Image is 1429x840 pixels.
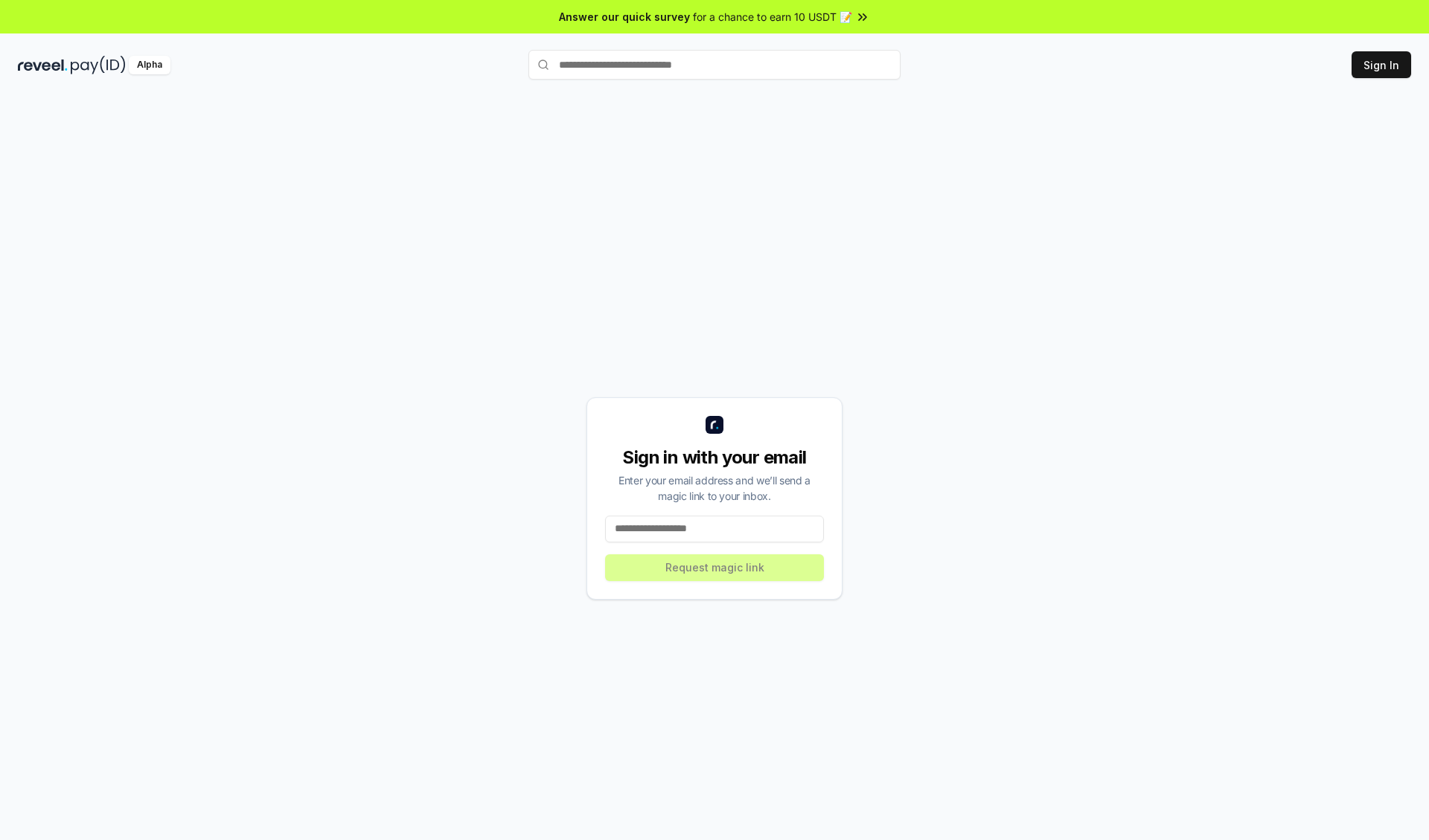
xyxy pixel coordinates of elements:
span: for a chance to earn 10 USDT 📝 [693,9,852,25]
div: Sign in with your email [605,446,824,469]
img: pay_id [71,56,126,74]
img: reveel_dark [18,56,68,74]
span: Answer our quick survey [559,9,690,25]
div: Enter your email address and we’ll send a magic link to your inbox. [605,472,824,504]
img: logo_small [706,416,723,434]
button: Sign In [1352,51,1411,78]
div: Alpha [129,56,170,74]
